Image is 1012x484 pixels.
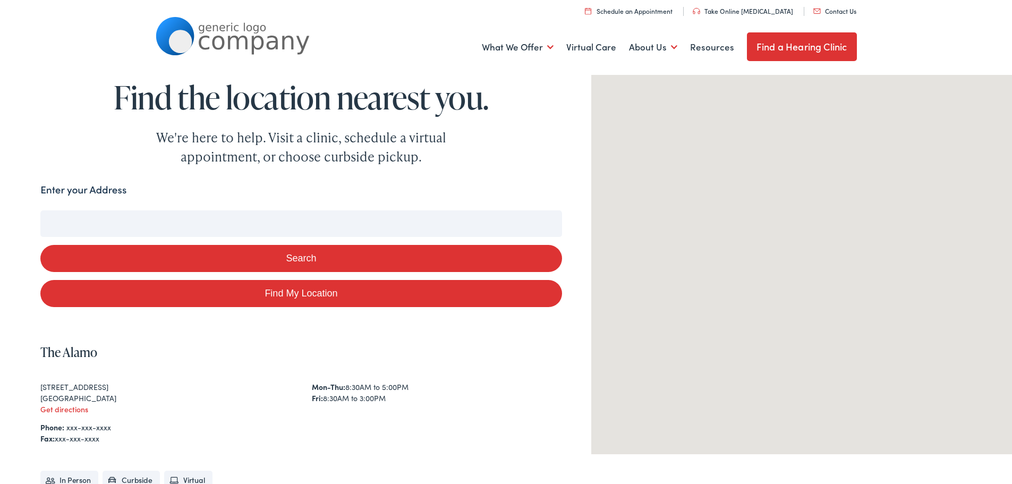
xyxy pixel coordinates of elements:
a: Take Online [MEDICAL_DATA] [693,6,793,15]
div: The Alamo [789,250,814,276]
label: Enter your Address [40,182,126,198]
a: The Alamo [40,343,97,361]
img: utility icon [813,9,821,14]
img: utility icon [693,8,700,14]
a: Find My Location [40,280,562,307]
strong: Fax: [40,433,55,444]
a: Resources [690,28,734,67]
a: What We Offer [482,28,554,67]
div: [STREET_ADDRESS] [40,381,291,393]
a: About Us [629,28,677,67]
strong: Mon-Thu: [312,381,345,392]
strong: Fri: [312,393,323,403]
a: Find a Hearing Clinic [747,32,857,61]
div: xxx-xxx-xxxx [40,433,562,444]
img: utility icon [585,7,591,14]
button: Search [40,245,562,272]
div: We're here to help. Visit a clinic, schedule a virtual appointment, or choose curbside pickup. [131,128,471,166]
a: xxx-xxx-xxxx [66,422,111,432]
a: Get directions [40,404,88,414]
div: [GEOGRAPHIC_DATA] [40,393,291,404]
a: Virtual Care [566,28,616,67]
strong: Phone: [40,422,64,432]
h1: Find the location nearest you. [40,80,562,115]
a: Contact Us [813,6,856,15]
a: Schedule an Appointment [585,6,673,15]
input: Enter your address or zip code [40,210,562,237]
div: 8:30AM to 5:00PM 8:30AM to 3:00PM [312,381,562,404]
